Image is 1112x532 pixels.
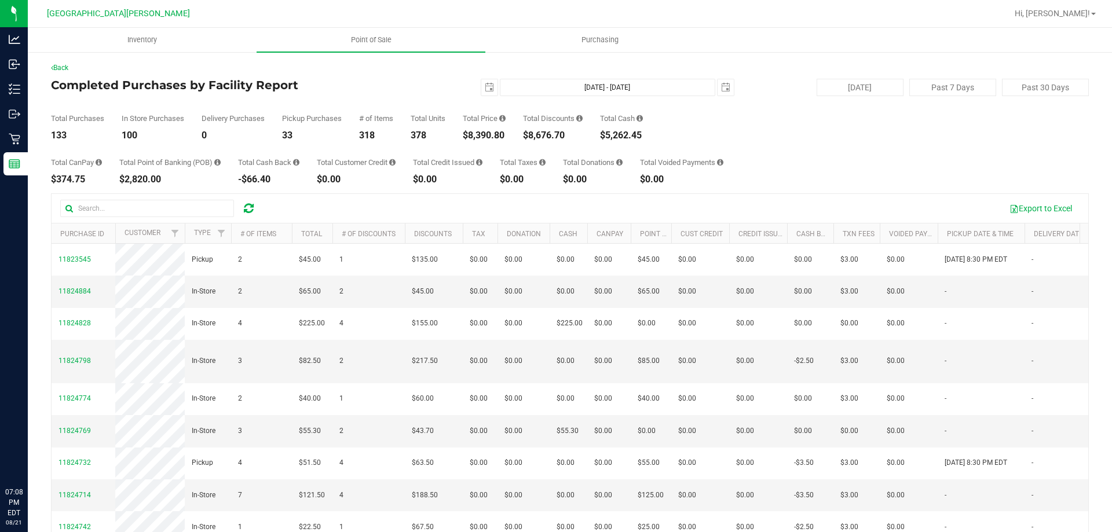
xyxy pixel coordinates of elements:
[594,254,612,265] span: $0.00
[96,159,102,166] i: Sum of the successful, non-voided CanPay payment transactions for all purchases in the date range.
[1031,425,1033,436] span: -
[637,115,643,122] i: Sum of the successful, non-voided cash payment transactions for all purchases in the date range. ...
[557,457,575,468] span: $0.00
[594,355,612,366] span: $0.00
[600,115,643,122] div: Total Cash
[640,230,722,238] a: Point of Banking (POB)
[840,457,858,468] span: $3.00
[557,490,575,501] span: $0.00
[60,200,234,217] input: Search...
[58,394,91,402] span: 11824774
[557,425,579,436] span: $55.30
[238,254,242,265] span: 2
[557,254,575,265] span: $0.00
[463,115,506,122] div: Total Price
[638,318,656,329] span: $0.00
[523,115,583,122] div: Total Discounts
[470,457,488,468] span: $0.00
[794,393,812,404] span: $0.00
[539,159,546,166] i: Sum of the total taxes for all purchases in the date range.
[794,490,814,501] span: -$3.50
[887,457,905,468] span: $0.00
[9,158,20,170] inline-svg: Reports
[301,230,322,238] a: Total
[238,286,242,297] span: 2
[794,355,814,366] span: -$2.50
[58,427,91,435] span: 11824769
[794,318,812,329] span: $0.00
[563,175,623,184] div: $0.00
[412,393,434,404] span: $60.00
[1031,254,1033,265] span: -
[507,230,541,238] a: Donation
[736,318,754,329] span: $0.00
[796,230,835,238] a: Cash Back
[335,35,407,45] span: Point of Sale
[58,523,91,531] span: 11824742
[257,28,485,52] a: Point of Sale
[412,254,438,265] span: $135.00
[638,457,660,468] span: $55.00
[470,490,488,501] span: $0.00
[192,318,215,329] span: In-Store
[299,393,321,404] span: $40.00
[794,457,814,468] span: -$3.50
[240,230,276,238] a: # of Items
[945,457,1007,468] span: [DATE] 8:30 PM EDT
[840,490,858,501] span: $3.00
[481,79,498,96] span: select
[51,131,104,140] div: 133
[9,133,20,145] inline-svg: Retail
[640,159,723,166] div: Total Voided Payments
[597,230,623,238] a: CanPay
[945,254,1007,265] span: [DATE] 8:30 PM EDT
[339,457,343,468] span: 4
[887,393,905,404] span: $0.00
[794,254,812,265] span: $0.00
[412,457,434,468] span: $63.50
[470,318,488,329] span: $0.00
[504,490,522,501] span: $0.00
[192,490,215,501] span: In-Store
[557,355,575,366] span: $0.00
[47,9,190,19] span: [GEOGRAPHIC_DATA][PERSON_NAME]
[413,175,482,184] div: $0.00
[119,175,221,184] div: $2,820.00
[557,393,575,404] span: $0.00
[500,175,546,184] div: $0.00
[840,318,858,329] span: $0.00
[678,393,696,404] span: $0.00
[576,115,583,122] i: Sum of the discount values applied to the all purchases in the date range.
[840,425,858,436] span: $0.00
[840,286,858,297] span: $3.00
[411,115,445,122] div: Total Units
[840,393,858,404] span: $3.00
[1031,355,1033,366] span: -
[594,393,612,404] span: $0.00
[9,58,20,70] inline-svg: Inbound
[678,318,696,329] span: $0.00
[411,131,445,140] div: 378
[192,457,213,468] span: Pickup
[58,491,91,499] span: 11824714
[945,355,946,366] span: -
[887,254,905,265] span: $0.00
[840,355,858,366] span: $3.00
[238,318,242,329] span: 4
[1015,9,1090,18] span: Hi, [PERSON_NAME]!
[947,230,1014,238] a: Pickup Date & Time
[736,355,754,366] span: $0.00
[678,490,696,501] span: $0.00
[887,355,905,366] span: $0.00
[192,286,215,297] span: In-Store
[192,425,215,436] span: In-Store
[594,425,612,436] span: $0.00
[238,355,242,366] span: 3
[500,159,546,166] div: Total Taxes
[9,108,20,120] inline-svg: Outbound
[1031,490,1033,501] span: -
[889,230,946,238] a: Voided Payment
[339,355,343,366] span: 2
[843,230,875,238] a: Txn Fees
[638,393,660,404] span: $40.00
